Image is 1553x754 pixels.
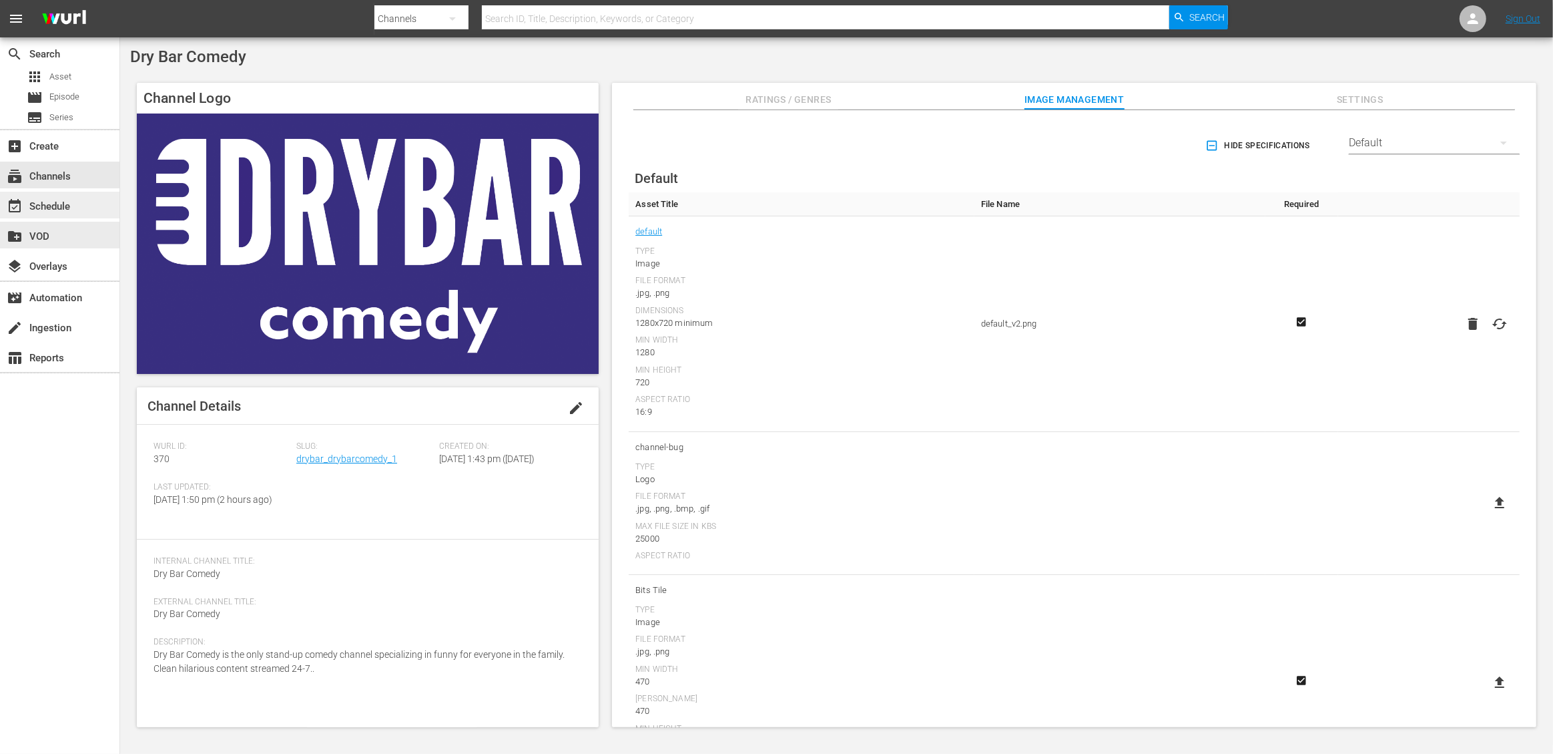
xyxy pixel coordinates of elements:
div: .jpg, .png [635,645,968,658]
span: Last Updated: [153,482,290,493]
div: Min Height [635,724,968,735]
span: Overlays [7,258,23,274]
td: default_v2.png [974,216,1265,432]
span: VOD [7,228,23,244]
img: Dry Bar Comedy [137,114,599,373]
span: Wurl ID: [153,441,290,452]
a: Sign Out [1506,13,1540,24]
div: 16:9 [635,405,968,419]
div: Aspect Ratio [635,395,968,405]
span: 370 [153,453,170,464]
span: menu [8,11,24,27]
span: Settings [1310,91,1410,108]
button: Search [1169,5,1228,29]
div: Max File Size In Kbs [635,522,968,532]
span: Asset [27,69,43,85]
div: 25000 [635,532,968,546]
span: Slug: [296,441,432,452]
span: Hide Specifications [1208,139,1310,153]
span: Dry Bar Comedy [130,47,246,66]
th: Required [1265,192,1338,216]
span: [DATE] 1:50 pm (2 hours ago) [153,494,272,505]
th: File Name [974,192,1265,216]
span: Series [49,111,73,124]
span: Channels [7,168,23,184]
svg: Required [1293,675,1309,687]
span: Series [27,110,43,126]
span: Dry Bar Comedy [153,608,220,619]
div: Type [635,605,968,616]
span: Automation [7,290,23,306]
a: drybar_drybarcomedy_1 [296,453,397,464]
div: File Format [635,634,968,645]
div: Dimensions [635,306,968,317]
span: Description: [153,637,575,648]
span: Default [635,170,678,186]
div: Min Width [635,665,968,675]
div: .jpg, .png [635,287,968,300]
div: 470 [635,705,968,718]
div: Image [635,616,968,629]
div: Aspect Ratio [635,551,968,562]
div: 470 [635,675,968,689]
span: Channel Details [147,398,241,414]
div: Min Height [635,365,968,376]
h4: Channel Logo [137,83,599,114]
span: Asset [49,70,71,83]
a: default [635,223,662,240]
span: Schedule [7,198,23,214]
span: Episode [27,89,43,106]
span: Ratings / Genres [738,91,838,108]
div: Type [635,246,968,257]
span: [DATE] 1:43 pm ([DATE]) [439,453,535,464]
span: Internal Channel Title: [153,556,575,567]
img: ans4CAIJ8jUAAAAAAAAAAAAAAAAAAAAAAAAgQb4GAAAAAAAAAAAAAAAAAAAAAAAAJMjXAAAAAAAAAAAAAAAAAAAAAAAAgAT5G... [32,3,96,35]
div: Default [1349,124,1520,162]
span: Search [1189,5,1225,29]
div: 720 [635,376,968,389]
span: Dry Bar Comedy is the only stand-up comedy channel specializing in funny for everyone in the fami... [153,649,565,674]
div: Image [635,257,968,270]
button: edit [560,392,592,424]
span: channel-bug [635,439,968,456]
span: Reports [7,350,23,366]
div: .jpg, .png, .bmp, .gif [635,502,968,516]
span: edit [568,400,584,416]
span: Image Management [1024,91,1125,108]
div: Type [635,462,968,473]
th: Asset Title [629,192,974,216]
span: Ingestion [7,320,23,336]
span: Dry Bar Comedy [153,568,220,579]
span: External Channel Title: [153,597,575,608]
button: Hide Specifications [1203,127,1315,164]
span: Search [7,46,23,62]
span: Bits Tile [635,582,968,599]
div: 1280x720 minimum [635,317,968,330]
div: Logo [635,473,968,486]
div: Min Width [635,335,968,346]
div: File Format [635,276,968,287]
div: File Format [635,492,968,502]
span: Create [7,138,23,154]
svg: Required [1293,316,1309,328]
div: [PERSON_NAME] [635,694,968,705]
span: Episode [49,90,79,104]
div: 1280 [635,346,968,359]
span: Created On: [439,441,575,452]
